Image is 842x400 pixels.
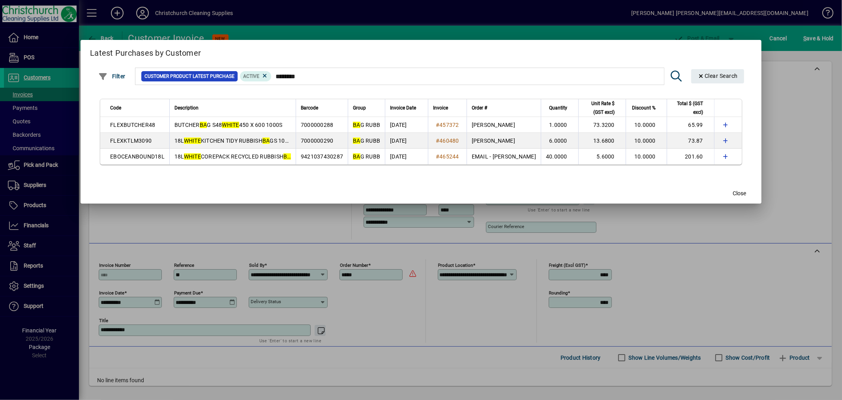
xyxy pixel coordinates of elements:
span: 465244 [439,153,459,160]
a: #465244 [433,152,462,161]
span: Invoice [433,104,448,112]
span: G RUBB [353,122,380,128]
span: Order # [472,104,487,112]
h2: Latest Purchases by Customer [81,40,761,63]
td: [PERSON_NAME] [467,133,541,149]
em: WHITE [184,138,201,144]
div: Invoice Date [390,104,423,112]
td: [DATE] [385,133,428,149]
td: 40.0000 [541,149,578,164]
span: 460480 [439,138,459,144]
span: BUTCHER G S48 450 X 600 1000S [174,122,283,128]
span: Invoice Date [390,104,416,112]
td: 6.0000 [541,133,578,149]
span: 18L COREPACK RECYCLED RUBBISH GS 50S - 450MM X 540MM X 12MU [174,153,380,160]
em: BA [283,153,291,160]
div: Code [110,104,165,112]
td: 1.0000 [541,117,578,133]
button: Close [727,186,752,200]
div: Quantity [546,104,574,112]
td: EMAIL - [PERSON_NAME] [467,149,541,164]
td: [PERSON_NAME] [467,117,541,133]
span: Quantity [549,104,567,112]
span: 7000000290 [301,138,334,144]
span: Total $ (GST excl) [672,99,703,117]
em: WHITE [222,122,239,128]
td: 73.87 [667,133,714,149]
span: Filter [98,73,126,79]
em: BA [263,138,270,144]
em: BA [353,122,360,128]
div: Description [174,104,291,112]
span: Group [353,104,366,112]
td: 65.99 [667,117,714,133]
span: 18L KITCHEN TIDY RUBBISH GS 100S - 450MM X 500MM X 30MU [174,138,362,144]
mat-chip: Product Activation Status: Active [240,71,272,81]
span: Close [733,189,746,198]
span: Active [243,74,259,79]
em: BA [353,138,360,144]
a: #460480 [433,136,462,145]
span: G RUBB [353,138,380,144]
span: FLEXBUTCHER48 [110,122,155,128]
span: G RUBB [353,153,380,160]
span: Code [110,104,121,112]
span: 9421037430287 [301,153,343,160]
span: Customer Product Latest Purchase [144,72,234,80]
td: [DATE] [385,149,428,164]
div: Discount % [631,104,663,112]
td: [DATE] [385,117,428,133]
div: Group [353,104,380,112]
span: EBOCEANBOUND18L [110,153,165,160]
button: Filter [96,69,128,83]
span: Discount % [632,104,656,112]
td: 10.0000 [626,149,667,164]
span: FLEXKTLM3090 [110,138,152,144]
div: Unit Rate $ (GST excl) [583,99,622,117]
td: 73.3200 [578,117,626,133]
span: Description [174,104,199,112]
td: 201.60 [667,149,714,164]
td: 5.6000 [578,149,626,164]
span: 457372 [439,122,459,128]
td: 10.0000 [626,117,667,133]
div: Order # [472,104,536,112]
span: # [436,122,439,128]
span: Unit Rate $ (GST excl) [583,99,615,117]
a: #457372 [433,121,462,129]
span: Barcode [301,104,318,112]
em: BA [353,153,360,160]
div: Total $ (GST excl) [672,99,710,117]
div: Barcode [301,104,343,112]
span: Clear Search [698,73,738,79]
em: BA [200,122,207,128]
span: # [436,138,439,144]
td: 10.0000 [626,133,667,149]
div: Invoice [433,104,462,112]
em: WHITE [184,153,201,160]
button: Clear [691,69,744,83]
td: 13.6800 [578,133,626,149]
span: 7000000288 [301,122,334,128]
span: # [436,153,439,160]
